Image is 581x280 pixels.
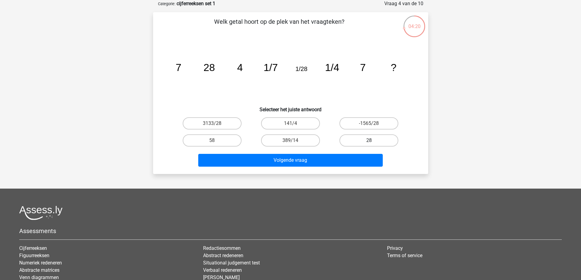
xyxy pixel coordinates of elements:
a: Abstracte matrices [19,267,59,273]
p: Welk getal hoort op de plek van het vraagteken? [163,17,396,35]
label: 58 [183,134,242,147]
div: 04:20 [403,15,426,30]
a: Situational judgement test [203,260,260,266]
a: Terms of service [387,253,422,258]
tspan: ? [391,62,396,73]
tspan: 1/4 [325,62,339,73]
tspan: 4 [237,62,243,73]
tspan: 7 [360,62,366,73]
button: Volgende vraag [198,154,383,167]
tspan: 1/28 [295,66,307,72]
h5: Assessments [19,227,562,235]
h6: Selecteer het juiste antwoord [163,102,418,112]
a: Abstract redeneren [203,253,243,258]
a: Redactiesommen [203,245,241,251]
tspan: 7 [175,62,181,73]
a: Numeriek redeneren [19,260,62,266]
label: 3133/28 [183,117,242,129]
a: Verbaal redeneren [203,267,242,273]
label: -1565/28 [339,117,398,129]
a: Figuurreeksen [19,253,49,258]
img: Assessly logo [19,206,63,220]
label: 389/14 [261,134,320,147]
a: Cijferreeksen [19,245,47,251]
label: 28 [339,134,398,147]
small: Categorie: [158,2,175,6]
tspan: 1/7 [264,62,278,73]
a: Privacy [387,245,403,251]
tspan: 28 [203,62,215,73]
strong: cijferreeksen set 1 [177,1,215,6]
label: 141/4 [261,117,320,129]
